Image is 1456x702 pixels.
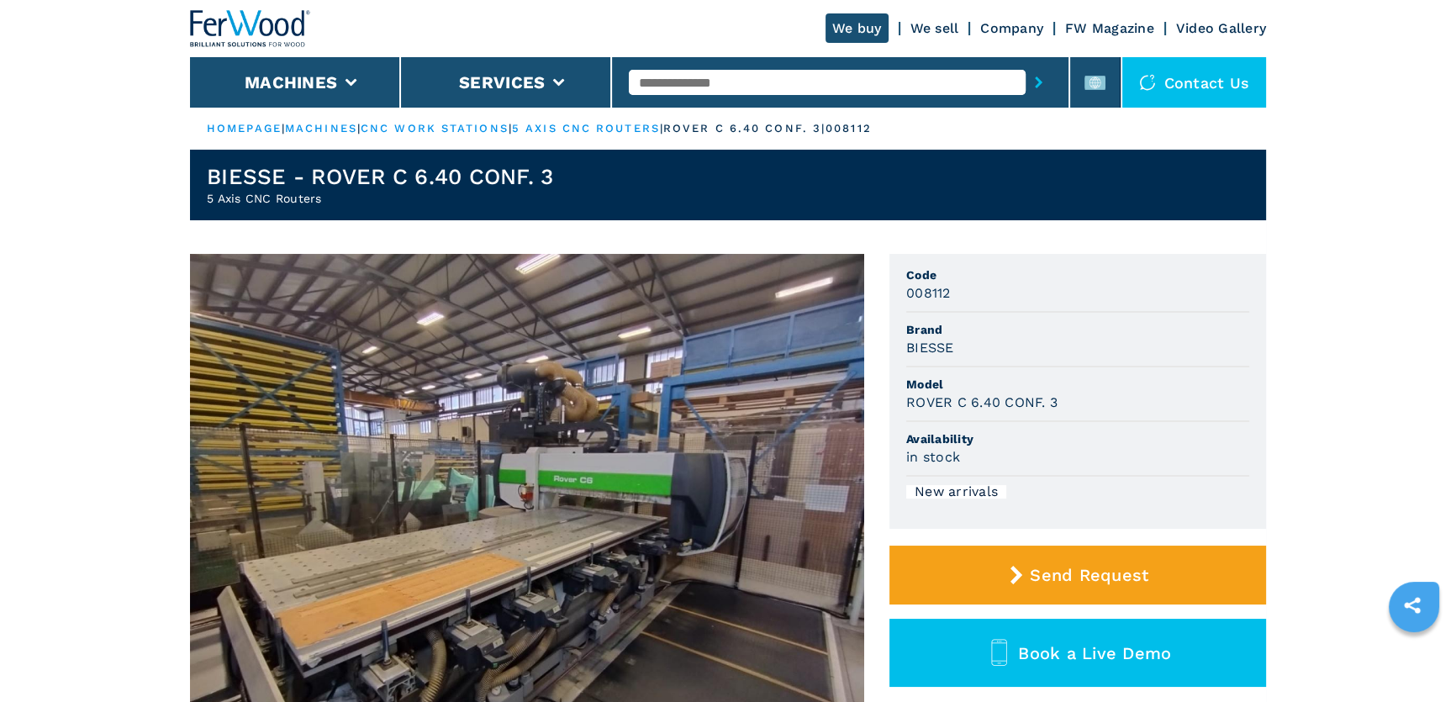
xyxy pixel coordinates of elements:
a: sharethis [1391,584,1433,626]
span: | [357,122,361,135]
span: Brand [906,321,1249,338]
div: Contact us [1122,57,1267,108]
img: Contact us [1139,74,1156,91]
button: Book a Live Demo [889,619,1266,687]
h3: BIESSE [906,338,954,357]
span: | [509,122,512,135]
h3: ROVER C 6.40 CONF. 3 [906,393,1058,412]
h3: 008112 [906,283,951,303]
h2: 5 Axis CNC Routers [207,190,553,207]
h3: in stock [906,447,960,467]
a: Video Gallery [1176,20,1266,36]
span: Model [906,376,1249,393]
span: Book a Live Demo [1018,643,1171,663]
h1: BIESSE - ROVER C 6.40 CONF. 3 [207,163,553,190]
span: | [282,122,285,135]
span: Send Request [1030,565,1148,585]
button: Send Request [889,546,1266,604]
button: submit-button [1026,63,1052,102]
p: 008112 [826,121,872,136]
span: Code [906,267,1249,283]
a: 5 axis cnc routers [512,122,660,135]
p: rover c 6.40 conf. 3 | [663,121,826,136]
a: Company [980,20,1043,36]
a: HOMEPAGE [207,122,282,135]
a: We sell [910,20,959,36]
a: FW Magazine [1065,20,1154,36]
img: Ferwood [190,10,311,47]
iframe: Chat [1385,626,1443,689]
a: machines [285,122,357,135]
button: Machines [245,72,337,92]
span: Availability [906,430,1249,447]
a: cnc work stations [361,122,509,135]
span: | [660,122,663,135]
div: New arrivals [906,485,1006,499]
a: We buy [826,13,889,43]
button: Services [459,72,545,92]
